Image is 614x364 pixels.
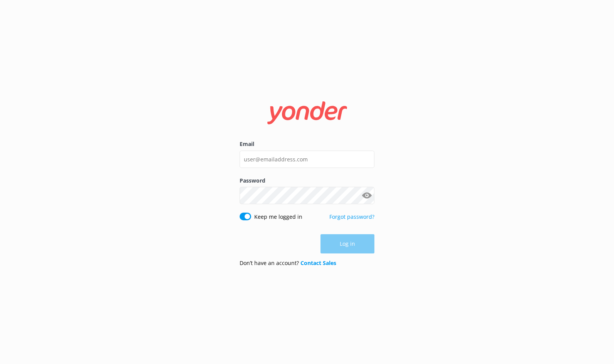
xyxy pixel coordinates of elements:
[240,151,374,168] input: user@emailaddress.com
[329,213,374,220] a: Forgot password?
[359,188,374,203] button: Show password
[240,259,336,267] p: Don’t have an account?
[300,259,336,267] a: Contact Sales
[254,213,302,221] label: Keep me logged in
[240,176,374,185] label: Password
[240,140,374,148] label: Email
